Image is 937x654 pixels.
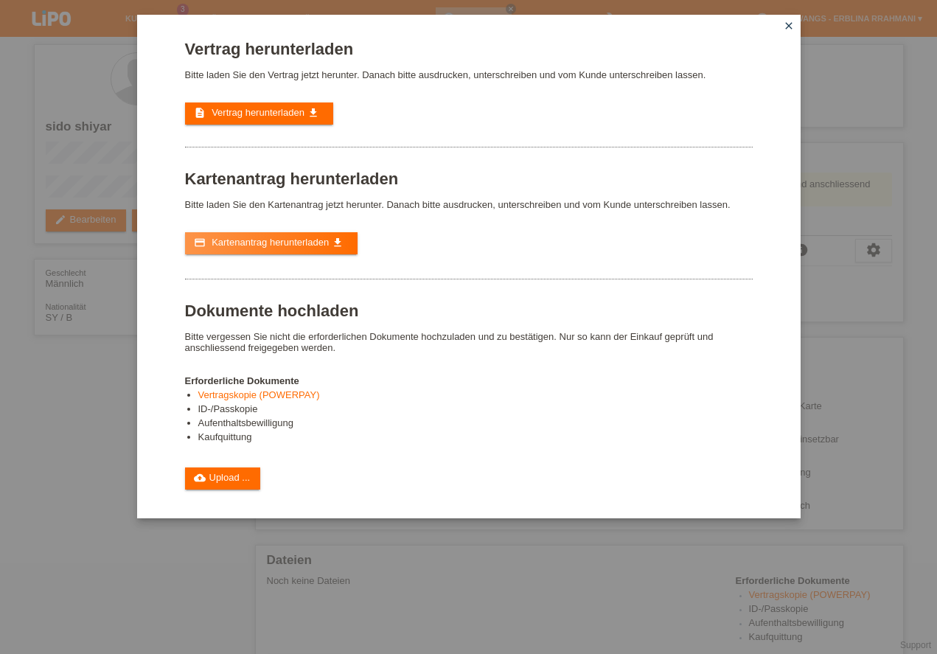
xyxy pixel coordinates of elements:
h1: Vertrag herunterladen [185,40,753,58]
a: credit_card Kartenantrag herunterladen get_app [185,232,358,254]
p: Bitte vergessen Sie nicht die erforderlichen Dokumente hochzuladen und zu bestätigen. Nur so kann... [185,331,753,353]
p: Bitte laden Sie den Vertrag jetzt herunter. Danach bitte ausdrucken, unterschreiben und vom Kunde... [185,69,753,80]
a: cloud_uploadUpload ... [185,467,261,490]
p: Bitte laden Sie den Kartenantrag jetzt herunter. Danach bitte ausdrucken, unterschreiben und vom ... [185,199,753,210]
li: Aufenthaltsbewilligung [198,417,753,431]
h4: Erforderliche Dokumente [185,375,753,386]
h1: Kartenantrag herunterladen [185,170,753,188]
a: close [779,18,798,35]
i: credit_card [194,237,206,248]
h1: Dokumente hochladen [185,302,753,320]
i: get_app [307,107,319,119]
a: description Vertrag herunterladen get_app [185,102,333,125]
span: Kartenantrag herunterladen [212,237,329,248]
i: cloud_upload [194,472,206,484]
i: get_app [332,237,344,248]
i: description [194,107,206,119]
li: Kaufquittung [198,431,753,445]
i: close [783,20,795,32]
span: Vertrag herunterladen [212,107,304,118]
a: Vertragskopie (POWERPAY) [198,389,320,400]
li: ID-/Passkopie [198,403,753,417]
